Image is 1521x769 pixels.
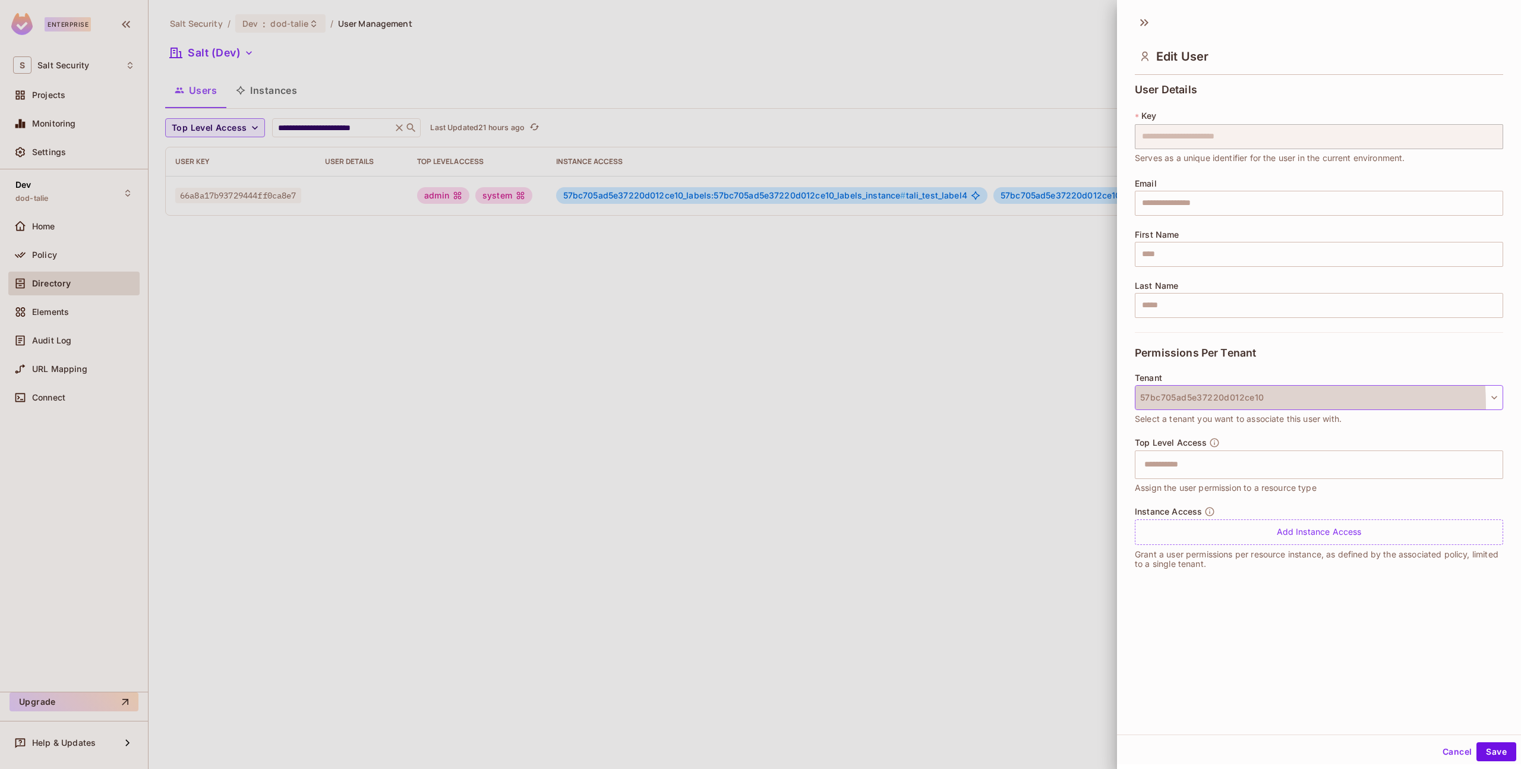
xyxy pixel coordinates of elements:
[1135,412,1342,426] span: Select a tenant you want to associate this user with.
[1135,550,1503,569] p: Grant a user permissions per resource instance, as defined by the associated policy, limited to a...
[1497,463,1499,465] button: Open
[1135,385,1503,410] button: 57bc705ad5e37220d012ce10
[1135,179,1157,188] span: Email
[1135,230,1179,239] span: First Name
[1135,347,1256,359] span: Permissions Per Tenant
[1135,438,1207,447] span: Top Level Access
[1135,152,1405,165] span: Serves as a unique identifier for the user in the current environment.
[1135,519,1503,545] div: Add Instance Access
[1135,481,1317,494] span: Assign the user permission to a resource type
[1135,373,1162,383] span: Tenant
[1476,742,1516,761] button: Save
[1135,507,1202,516] span: Instance Access
[1156,49,1208,64] span: Edit User
[1135,84,1197,96] span: User Details
[1141,111,1156,121] span: Key
[1135,281,1178,291] span: Last Name
[1438,742,1476,761] button: Cancel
